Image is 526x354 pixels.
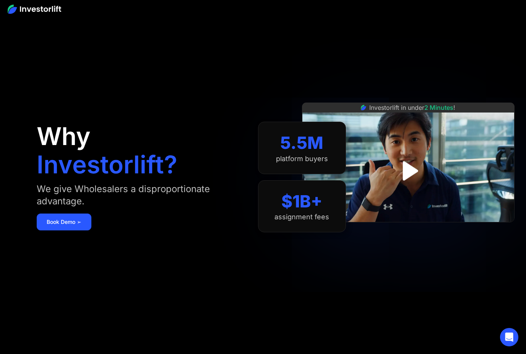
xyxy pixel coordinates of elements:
div: platform buyers [276,155,328,163]
h1: Why [37,124,91,148]
div: 5.5M [280,133,323,153]
a: Book Demo ➢ [37,214,91,230]
div: $1B+ [281,191,322,212]
iframe: Customer reviews powered by Trustpilot [351,226,466,235]
div: Open Intercom Messenger [500,328,518,346]
div: assignment fees [274,213,329,221]
div: Investorlift in under ! [369,103,455,112]
a: open lightbox [391,154,425,188]
span: 2 Minutes [424,104,453,111]
div: We give Wholesalers a disproportionate advantage. [37,183,242,207]
h1: Investorlift? [37,152,177,177]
